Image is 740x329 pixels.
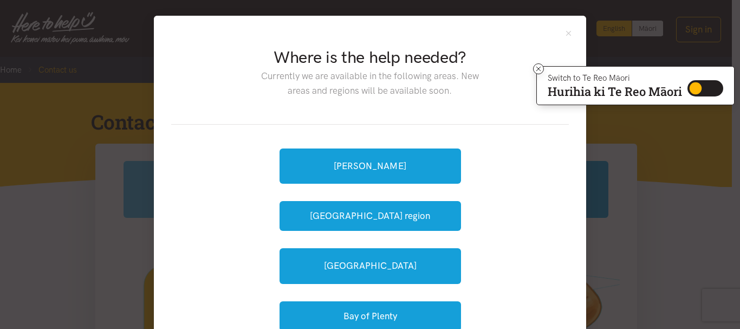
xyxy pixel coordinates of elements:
p: Switch to Te Reo Māori [548,75,682,81]
a: [PERSON_NAME] [280,149,461,184]
button: Close [564,29,573,38]
button: [GEOGRAPHIC_DATA] region [280,201,461,231]
a: [GEOGRAPHIC_DATA] [280,248,461,283]
h2: Where is the help needed? [252,46,487,69]
p: Currently we are available in the following areas. New areas and regions will be available soon. [252,69,487,98]
p: Hurihia ki Te Reo Māori [548,87,682,96]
